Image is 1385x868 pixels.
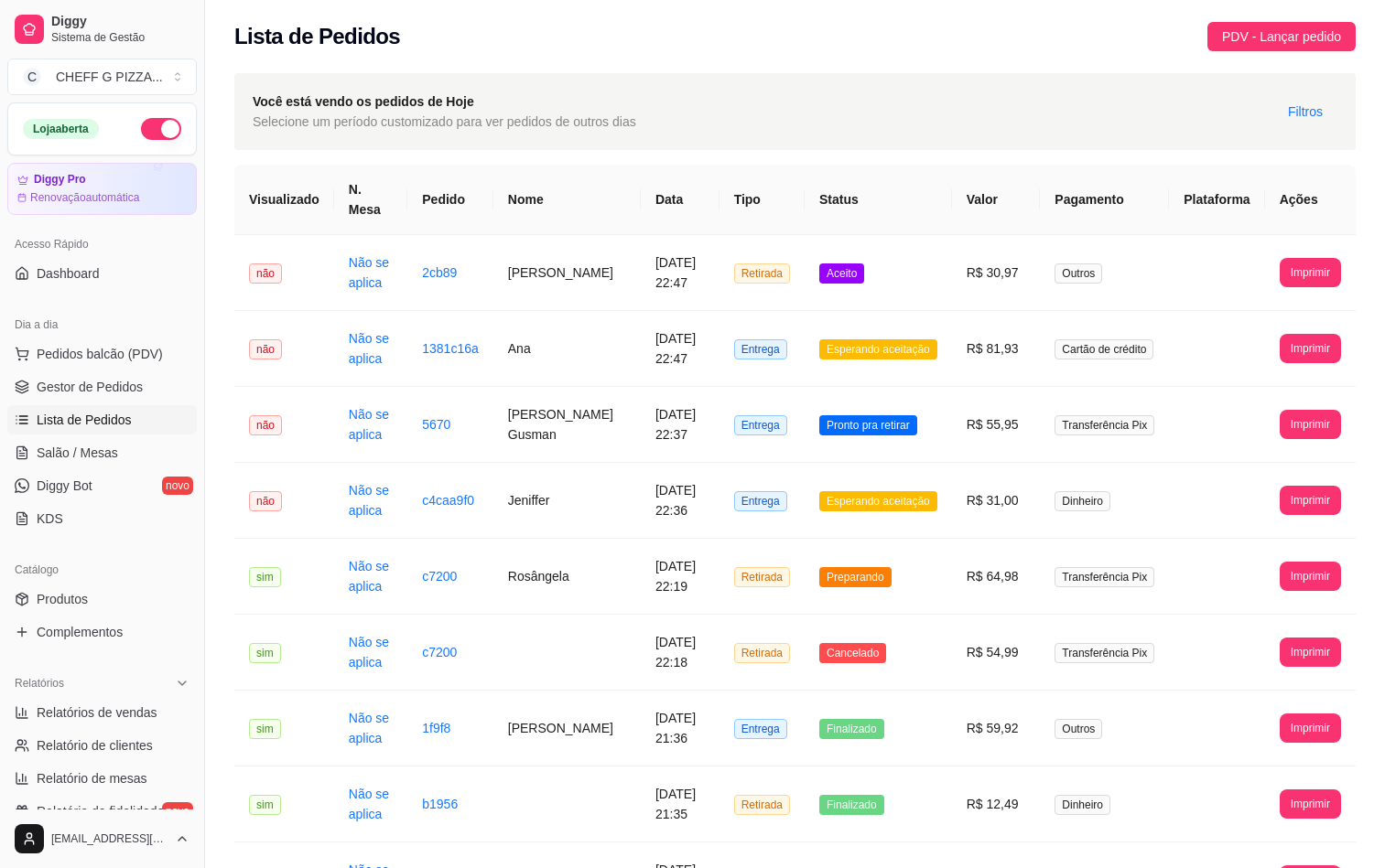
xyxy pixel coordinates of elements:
[253,112,636,132] span: Selecione um período customizado para ver pedidos de outros dias
[422,569,457,584] a: c7200
[952,463,1041,539] td: R$ 31,00
[1280,562,1341,591] button: Imprimir
[422,265,457,280] a: 2cb89
[493,463,641,539] td: Jeniffer
[1169,165,1264,235] th: Plataforma
[1207,22,1356,51] button: PDV - Lançar pedido
[641,766,720,842] td: [DATE] 21:35
[56,68,163,86] div: CHEFF G PIZZA ...
[641,615,720,691] td: [DATE] 22:18
[141,118,181,140] button: Alterar Status
[734,795,790,815] span: Retirada
[349,635,389,670] a: Não se aplica
[349,255,389,290] a: Não se aplica
[37,264,100,283] span: Dashboard
[493,539,641,615] td: Rosângela
[253,94,474,109] strong: Você está vendo os pedidos de Hoje
[1280,410,1341,439] button: Imprimir
[952,235,1041,311] td: R$ 30,97
[1184,781,1229,827] img: diggy
[1055,643,1154,663] span: Transferência Pix
[51,14,189,30] span: Diggy
[1184,250,1229,295] img: diggy
[249,415,282,435] span: não
[734,643,790,663] span: Retirada
[7,617,197,647] a: Complementos
[819,339,937,359] span: Esperando aceitação
[1280,258,1341,287] button: Imprimir
[734,339,787,359] span: Entrega
[249,263,282,284] span: não
[1280,334,1341,363] button: Imprimir
[819,643,886,663] span: Cancelado
[819,795,884,815] span: Finalizado
[7,504,197,533] a: KDS
[37,477,92,495] span: Diggy Bot
[1280,486,1341,515] button: Imprimir
[37,623,123,641] span: Complementos
[7,471,197,500] a: Diggy Botnovo
[7,59,197,95] button: Select a team
[1055,491,1110,511] span: Dinheiro
[734,415,787,435] span: Entrega
[819,415,917,435] span: Pronto pra retirar
[493,165,641,235] th: Nome
[37,411,132,429] span: Lista de Pedidos
[1055,719,1102,739] span: Outros
[349,787,389,821] a: Não se aplica
[734,491,787,511] span: Entrega
[641,235,720,311] td: [DATE] 22:47
[1184,629,1229,675] img: diggy
[422,721,450,735] a: 1f9f8
[249,795,281,815] span: sim
[7,817,197,861] button: [EMAIL_ADDRESS][DOMAIN_NAME]
[1184,477,1229,523] img: diggy
[493,387,641,463] td: [PERSON_NAME] Gusman
[819,567,892,587] span: Preparando
[1055,339,1153,359] span: Cartão de crédito
[349,483,389,518] a: Não se aplica
[1280,789,1341,819] button: Imprimir
[7,698,197,727] a: Relatórios de vendas
[249,491,282,511] span: não
[720,165,805,235] th: Tipo
[1273,97,1337,126] button: Filtros
[349,407,389,442] a: Não se aplica
[493,691,641,766] td: [PERSON_NAME]
[1055,795,1110,815] span: Dinheiro
[249,719,281,739] span: sim
[952,311,1041,387] td: R$ 81,93
[234,22,400,51] h2: Lista de Pedidos
[7,230,197,259] div: Acesso Rápido
[7,372,197,402] a: Gestor de Pedidos
[349,331,389,366] a: Não se aplica
[1055,567,1154,587] span: Transferência Pix
[7,797,197,826] a: Relatório de fidelidadenovo
[7,405,197,434] a: Lista de Pedidos
[234,165,334,235] th: Visualizado
[819,719,884,739] span: Finalizado
[1222,27,1341,47] span: PDV - Lançar pedido
[7,339,197,369] button: Pedidos balcão (PDV)
[1055,415,1154,435] span: Transferência Pix
[249,643,281,663] span: sim
[249,567,281,587] span: sim
[349,559,389,594] a: Não se aplica
[37,444,118,462] span: Salão / Mesas
[1055,263,1102,284] span: Outros
[641,463,720,539] td: [DATE] 22:36
[641,165,720,235] th: Data
[51,831,168,846] span: [EMAIL_ADDRESS][DOMAIN_NAME]
[1184,326,1229,371] img: diggy
[7,7,197,51] a: DiggySistema de Gestão
[37,703,157,722] span: Relatórios de vendas
[7,310,197,339] div: Dia a dia
[641,539,720,615] td: [DATE] 22:19
[1184,705,1229,751] img: diggy
[641,691,720,766] td: [DATE] 21:36
[641,311,720,387] td: [DATE] 22:47
[641,387,720,463] td: [DATE] 22:37
[422,797,458,811] a: b1956
[37,769,147,788] span: Relatório de mesas
[422,493,474,508] a: c4caa9f0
